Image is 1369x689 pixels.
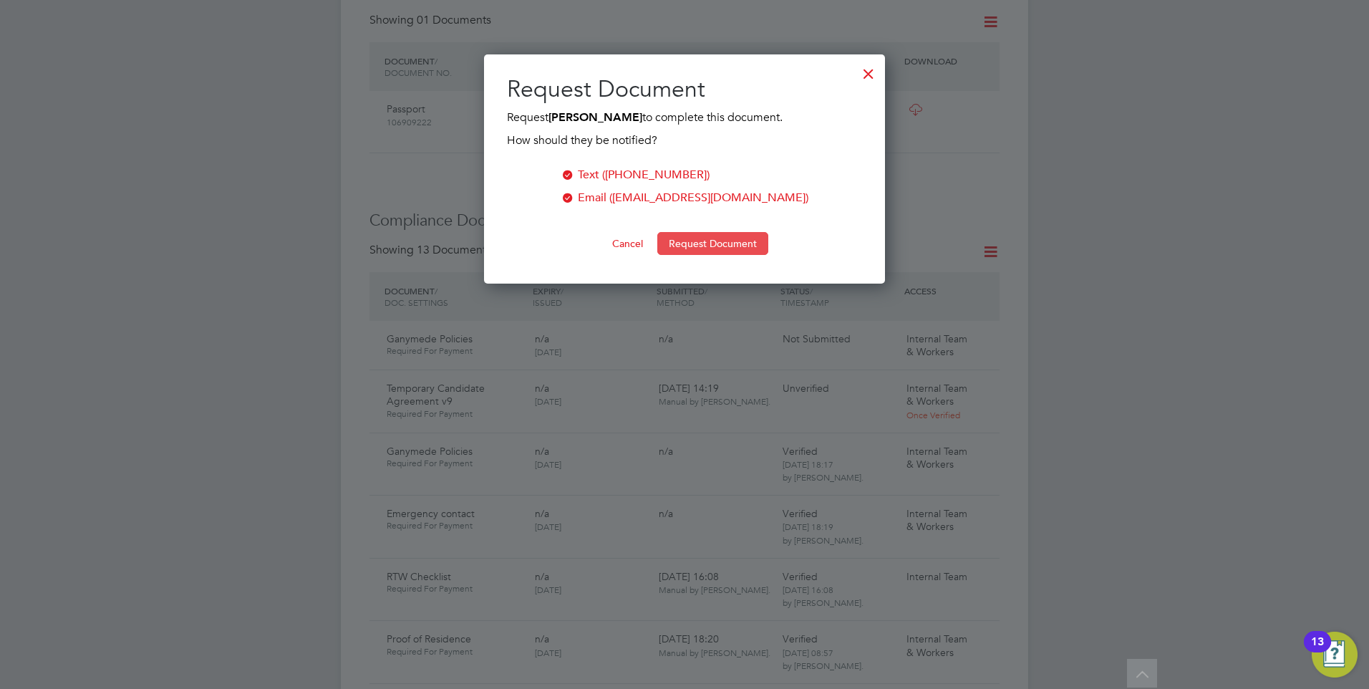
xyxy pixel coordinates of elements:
h2: Request Document [507,74,862,105]
button: Open Resource Center, 13 new notifications [1312,632,1358,678]
b: [PERSON_NAME] [548,110,642,124]
div: Request to complete this document. [507,109,862,149]
button: Request Document [657,232,768,255]
div: 13 [1311,642,1324,660]
button: Cancel [601,232,654,255]
div: Text ([PHONE_NUMBER]) [578,166,710,183]
div: How should they be notified? [507,126,862,149]
div: Email ([EMAIL_ADDRESS][DOMAIN_NAME]) [578,189,808,206]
